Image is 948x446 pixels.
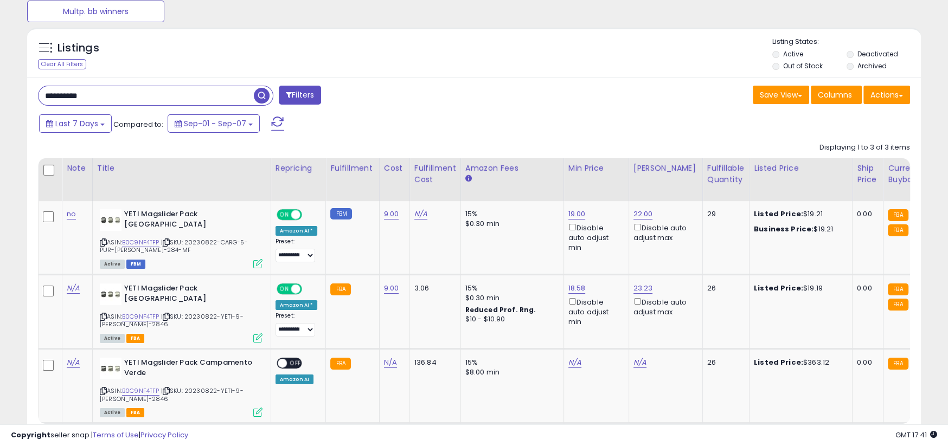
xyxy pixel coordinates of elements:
[276,300,318,310] div: Amazon AI *
[57,41,99,56] h5: Listings
[633,222,694,243] div: Disable auto adjust max
[100,283,121,305] img: 31Juz+ResFL._SL40_.jpg
[97,163,266,174] div: Title
[465,174,472,184] small: Amazon Fees.
[276,163,322,174] div: Repricing
[888,283,908,295] small: FBA
[93,430,139,440] a: Terms of Use
[568,222,620,253] div: Disable auto adjust min
[124,283,256,306] b: YETI Magslider Pack [GEOGRAPHIC_DATA]
[124,358,256,380] b: YETI Magslider Pack Campamento Verde
[287,359,304,368] span: OFF
[67,209,76,219] a: no
[568,209,586,219] a: 19.00
[276,238,318,262] div: Preset:
[754,209,803,219] b: Listed Price:
[126,408,145,417] span: FBA
[465,163,559,174] div: Amazon Fees
[124,209,256,232] b: YETI Magslider Pack [GEOGRAPHIC_DATA]
[384,209,399,219] a: 9.00
[863,86,910,104] button: Actions
[122,312,159,321] a: B0C9NF4TFP
[414,358,452,367] div: 136.84
[300,285,318,294] span: OFF
[857,61,887,70] label: Archived
[100,283,262,341] div: ASIN:
[126,260,146,269] span: FBM
[754,357,803,367] b: Listed Price:
[184,118,246,129] span: Sep-01 - Sep-07
[100,312,244,328] span: | SKU: 20230822-YETI-9-[PERSON_NAME]-2846
[113,119,163,130] span: Compared to:
[100,260,125,269] span: All listings currently available for purchase on Amazon
[754,283,844,293] div: $19.19
[279,86,321,105] button: Filters
[707,358,741,367] div: 26
[754,209,844,219] div: $19.21
[465,219,555,229] div: $0.30 min
[300,210,318,219] span: OFF
[67,163,88,174] div: Note
[67,357,80,368] a: N/A
[11,430,50,440] strong: Copyright
[888,224,908,236] small: FBA
[122,238,159,247] a: B0C9NF4TFP
[857,49,898,59] label: Deactivated
[276,226,318,236] div: Amazon AI *
[330,358,350,370] small: FBA
[888,209,908,221] small: FBA
[465,209,555,219] div: 15%
[772,37,921,47] p: Listing States:
[100,238,248,254] span: | SKU: 20230822-CARG-5-PUR-[PERSON_NAME]-284-MF
[707,283,741,293] div: 26
[568,283,586,294] a: 18.58
[465,293,555,303] div: $0.30 min
[276,374,313,384] div: Amazon AI
[783,49,803,59] label: Active
[100,386,244,403] span: | SKU: 20230822-YETI-9-[PERSON_NAME]-2846
[783,61,823,70] label: Out of Stock
[384,357,397,368] a: N/A
[818,89,852,100] span: Columns
[67,283,80,294] a: N/A
[11,430,188,441] div: seller snap | |
[633,209,653,219] a: 22.00
[753,86,809,104] button: Save View
[278,210,291,219] span: ON
[100,334,125,343] span: All listings currently available for purchase on Amazon
[278,285,291,294] span: ON
[568,357,581,368] a: N/A
[754,283,803,293] b: Listed Price:
[100,209,121,231] img: 31Juz+ResFL._SL40_.jpg
[633,357,646,368] a: N/A
[414,163,456,185] div: Fulfillment Cost
[888,163,944,185] div: Current Buybox Price
[568,296,620,327] div: Disable auto adjust min
[465,358,555,367] div: 15%
[465,283,555,293] div: 15%
[122,386,159,396] a: B0C9NF4TFP
[857,209,875,219] div: 0.00
[754,163,848,174] div: Listed Price
[465,305,536,314] b: Reduced Prof. Rng.
[168,114,260,133] button: Sep-01 - Sep-07
[384,163,405,174] div: Cost
[55,118,98,129] span: Last 7 Days
[330,283,350,295] small: FBA
[38,59,86,69] div: Clear All Filters
[27,1,164,22] button: Multp. bb winners
[465,315,555,324] div: $10 - $10.90
[100,209,262,267] div: ASIN:
[754,224,814,234] b: Business Price:
[888,358,908,370] small: FBA
[384,283,399,294] a: 9.00
[414,283,452,293] div: 3.06
[811,86,862,104] button: Columns
[100,408,125,417] span: All listings currently available for purchase on Amazon
[276,312,318,337] div: Preset:
[633,283,653,294] a: 23.23
[857,163,879,185] div: Ship Price
[707,163,745,185] div: Fulfillable Quantity
[857,358,875,367] div: 0.00
[330,208,351,219] small: FBM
